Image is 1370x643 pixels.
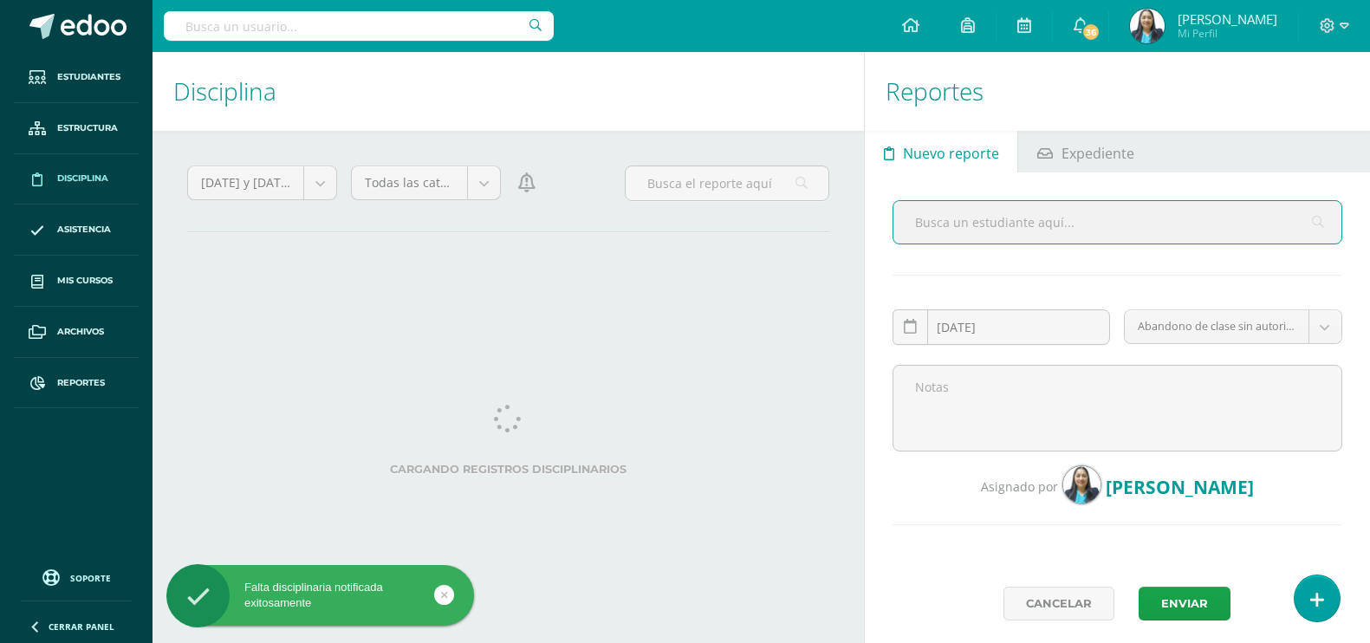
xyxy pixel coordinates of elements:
[1138,310,1295,343] span: Abandono de clase sin autorización
[57,223,111,237] span: Asistencia
[1018,131,1152,172] a: Expediente
[1106,475,1254,499] span: [PERSON_NAME]
[57,325,104,339] span: Archivos
[1178,10,1277,28] span: [PERSON_NAME]
[201,166,290,199] span: [DATE] y [DATE]
[1081,23,1100,42] span: 36
[164,11,554,41] input: Busca un usuario...
[1139,587,1230,620] button: Enviar
[57,121,118,135] span: Estructura
[166,580,474,611] div: Falta disciplinaria notificada exitosamente
[1178,26,1277,41] span: Mi Perfil
[1062,133,1134,174] span: Expediente
[14,154,139,205] a: Disciplina
[14,52,139,103] a: Estudiantes
[57,274,113,288] span: Mis cursos
[14,256,139,307] a: Mis cursos
[213,463,803,476] label: Cargando registros disciplinarios
[352,166,500,199] a: Todas las categorías
[14,205,139,256] a: Asistencia
[365,166,454,199] span: Todas las categorías
[1062,465,1101,504] img: dc7d38de1d5b52360c8bb618cee5abea.png
[1003,587,1114,620] a: Cancelar
[903,133,999,174] span: Nuevo reporte
[981,478,1058,495] span: Asignado por
[893,310,1110,344] input: Fecha de ocurrencia
[173,52,843,131] h1: Disciplina
[14,103,139,154] a: Estructura
[57,70,120,84] span: Estudiantes
[21,565,132,588] a: Soporte
[49,620,114,633] span: Cerrar panel
[188,166,336,199] a: [DATE] y [DATE]
[893,201,1341,244] input: Busca un estudiante aquí...
[865,131,1017,172] a: Nuevo reporte
[57,172,108,185] span: Disciplina
[1125,310,1341,343] a: Abandono de clase sin autorización
[1130,9,1165,43] img: dc7d38de1d5b52360c8bb618cee5abea.png
[14,358,139,409] a: Reportes
[70,572,111,584] span: Soporte
[14,307,139,358] a: Archivos
[57,376,105,390] span: Reportes
[886,52,1349,131] h1: Reportes
[626,166,828,200] input: Busca el reporte aquí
